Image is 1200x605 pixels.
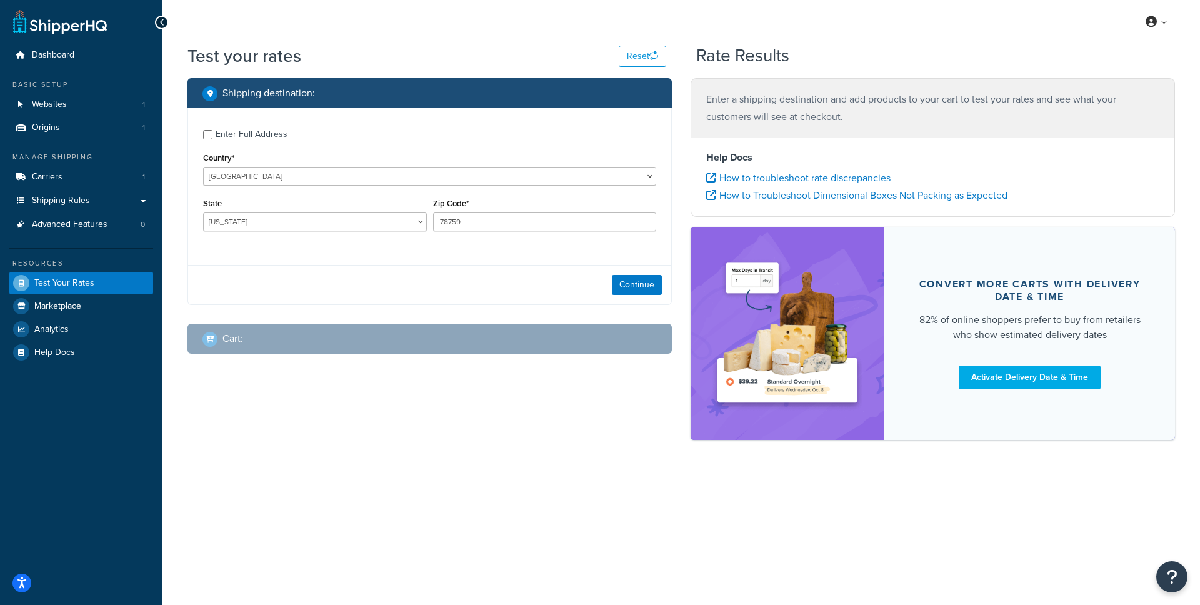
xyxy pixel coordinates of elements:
a: Help Docs [9,341,153,364]
li: Origins [9,116,153,139]
a: Test Your Rates [9,272,153,294]
li: Websites [9,93,153,116]
a: Marketplace [9,295,153,317]
span: 1 [142,122,145,133]
a: Shipping Rules [9,189,153,212]
span: Marketplace [34,301,81,312]
a: How to Troubleshoot Dimensional Boxes Not Packing as Expected [706,188,1007,202]
label: State [203,199,222,208]
span: Test Your Rates [34,278,94,289]
a: Carriers1 [9,166,153,189]
div: Enter Full Address [216,126,287,143]
span: Shipping Rules [32,196,90,206]
span: Websites [32,99,67,110]
h4: Help Docs [706,150,1159,165]
span: Advanced Features [32,219,107,230]
span: Origins [32,122,60,133]
span: Carriers [32,172,62,182]
a: Websites1 [9,93,153,116]
a: Advanced Features0 [9,213,153,236]
label: Zip Code* [433,199,469,208]
button: Continue [612,275,662,295]
li: Carriers [9,166,153,189]
h1: Test your rates [187,44,301,68]
input: Enter Full Address [203,130,212,139]
button: Open Resource Center [1156,561,1187,592]
span: 1 [142,172,145,182]
img: feature-image-ddt-36eae7f7280da8017bfb280eaccd9c446f90b1fe08728e4019434db127062ab4.png [709,246,866,421]
label: Country* [203,153,234,162]
div: Convert more carts with delivery date & time [914,278,1145,303]
a: Analytics [9,318,153,341]
div: Resources [9,258,153,269]
li: Advanced Features [9,213,153,236]
span: 0 [141,219,145,230]
div: Manage Shipping [9,152,153,162]
span: Analytics [34,324,69,335]
span: Dashboard [32,50,74,61]
h2: Cart : [222,333,243,344]
a: How to troubleshoot rate discrepancies [706,171,891,185]
a: Activate Delivery Date & Time [959,366,1101,389]
button: Reset [619,46,666,67]
div: 82% of online shoppers prefer to buy from retailers who show estimated delivery dates [914,312,1145,342]
a: Origins1 [9,116,153,139]
span: Help Docs [34,347,75,358]
a: Dashboard [9,44,153,67]
div: Basic Setup [9,79,153,90]
span: 1 [142,99,145,110]
h2: Rate Results [696,46,789,66]
p: Enter a shipping destination and add products to your cart to test your rates and see what your c... [706,91,1159,126]
h2: Shipping destination : [222,87,315,99]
